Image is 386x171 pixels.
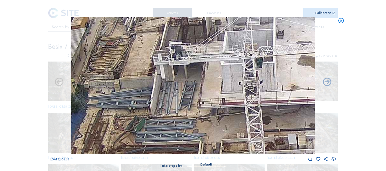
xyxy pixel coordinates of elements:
[322,77,332,87] i: Back
[71,17,315,154] img: Image
[50,157,69,161] span: [DATE] 08:35
[160,164,183,167] div: Take steps by:
[315,11,331,15] div: Fullscreen
[54,77,64,87] i: Forward
[187,162,226,167] div: Default
[200,162,212,167] div: Default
